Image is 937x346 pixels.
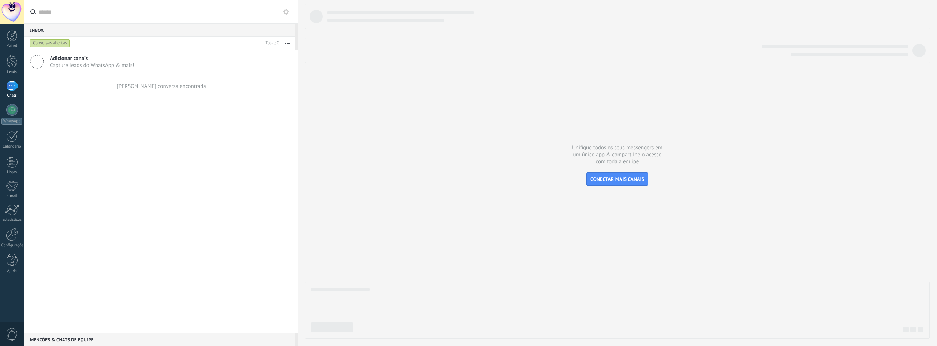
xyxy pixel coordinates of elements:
[24,23,295,37] div: Inbox
[1,70,23,75] div: Leads
[1,217,23,222] div: Estatísticas
[1,93,23,98] div: Chats
[1,118,22,125] div: WhatsApp
[1,269,23,274] div: Ajuda
[50,62,134,69] span: Capture leads do WhatsApp & mais!
[24,333,295,346] div: Menções & Chats de equipe
[117,83,206,90] div: [PERSON_NAME] conversa encontrada
[263,40,279,47] div: Total: 0
[590,176,644,182] span: CONECTAR MAIS CANAIS
[1,44,23,48] div: Painel
[1,144,23,149] div: Calendário
[1,243,23,248] div: Configurações
[50,55,134,62] span: Adicionar canais
[1,194,23,198] div: E-mail
[30,39,70,48] div: Conversas abertas
[586,172,648,186] button: CONECTAR MAIS CANAIS
[1,170,23,175] div: Listas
